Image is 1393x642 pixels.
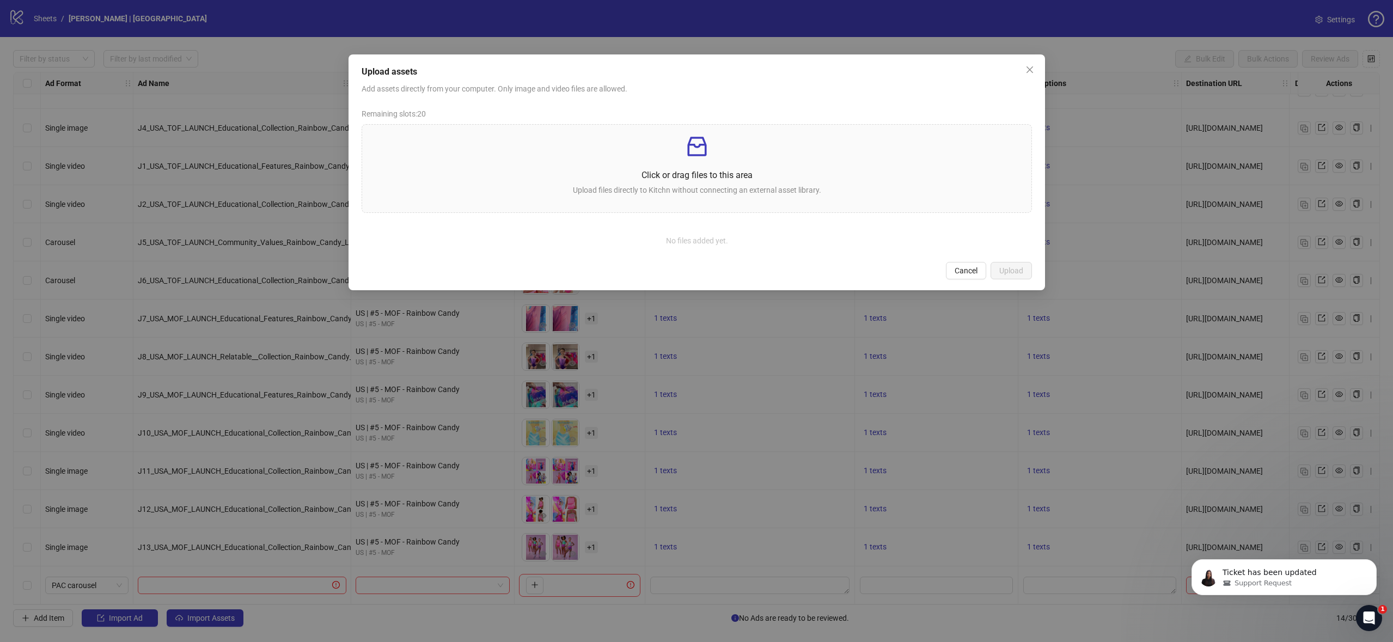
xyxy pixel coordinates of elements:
[362,84,627,93] span: Add assets directly from your computer. Only image and video files are allowed.
[362,125,1031,212] span: inboxClick or drag files to this areaUpload files directly to Kitchn without connecting an extern...
[1175,536,1393,613] iframe: Intercom notifications message
[955,266,977,275] span: Cancel
[946,262,986,279] button: Cancel
[1378,605,1387,614] span: 1
[362,226,1032,255] div: No files added yet.
[371,184,1023,196] p: Upload files directly to Kitchn without connecting an external asset library.
[683,133,710,160] span: inbox
[362,109,426,118] span: Remaining slots: 20
[1025,65,1034,74] span: close
[1021,61,1038,78] button: Close
[1356,605,1382,631] iframe: Intercom live chat
[991,262,1032,279] button: Upload
[371,168,1023,182] p: Click or drag files to this area
[362,65,1032,78] div: Upload assets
